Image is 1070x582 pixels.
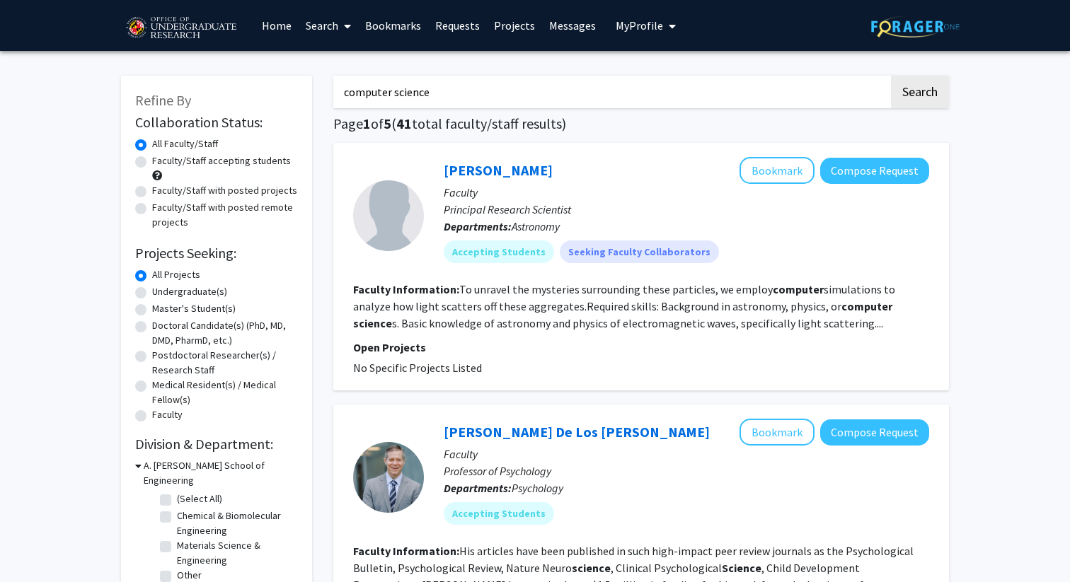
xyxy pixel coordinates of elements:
[560,240,719,263] mat-chip: Seeking Faculty Collaborators
[353,282,459,296] b: Faculty Information:
[444,502,554,525] mat-chip: Accepting Students
[353,544,459,558] b: Faculty Information:
[353,361,482,375] span: No Specific Projects Listed
[144,458,298,488] h3: A. [PERSON_NAME] School of Engineering
[820,419,929,446] button: Compose Request to Andres De Los Reyes
[121,11,241,46] img: University of Maryland Logo
[152,200,298,230] label: Faculty/Staff with posted remote projects
[891,76,949,108] button: Search
[444,161,553,179] a: [PERSON_NAME]
[152,136,218,151] label: All Faculty/Staff
[871,16,960,37] img: ForagerOne Logo
[299,1,358,50] a: Search
[363,115,371,132] span: 1
[444,240,554,263] mat-chip: Accepting Students
[444,423,710,441] a: [PERSON_NAME] De Los [PERSON_NAME]
[152,183,297,198] label: Faculty/Staff with posted projects
[135,436,298,453] h2: Division & Department:
[384,115,391,132] span: 5
[152,153,291,168] label: Faculty/Staff accepting students
[255,1,299,50] a: Home
[512,481,563,495] span: Psychology
[740,157,815,184] button: Add Ludmilla Kolokolova to Bookmarks
[616,18,663,33] span: My Profile
[542,1,603,50] a: Messages
[135,91,191,109] span: Refine By
[444,481,512,495] b: Departments:
[444,184,929,201] p: Faculty
[773,282,824,296] b: computer
[444,446,929,462] p: Faculty
[572,561,611,575] b: science
[177,538,294,568] label: Materials Science & Engineering
[358,1,428,50] a: Bookmarks
[152,378,298,407] label: Medical Resident(s) / Medical Fellow(s)
[152,318,298,348] label: Doctoral Candidate(s) (PhD, MD, DMD, PharmD, etc.)
[177,491,222,506] label: (Select All)
[135,245,298,262] h2: Projects Seeking:
[152,407,183,422] label: Faculty
[152,284,227,299] label: Undergraduate(s)
[740,419,815,446] button: Add Andres De Los Reyes to Bookmarks
[135,114,298,131] h2: Collaboration Status:
[487,1,542,50] a: Projects
[333,76,889,108] input: Search Keywords
[152,348,298,378] label: Postdoctoral Researcher(s) / Research Staff
[722,561,761,575] b: Science
[396,115,412,132] span: 41
[444,201,929,218] p: Principal Research Scientist
[512,219,560,233] span: Astronomy
[11,518,60,571] iframe: Chat
[428,1,487,50] a: Requests
[353,316,392,330] b: science
[333,115,949,132] h1: Page of ( total faculty/staff results)
[152,267,200,282] label: All Projects
[820,158,929,184] button: Compose Request to Ludmilla Kolokolova
[444,462,929,479] p: Professor of Psychology
[152,301,236,316] label: Master's Student(s)
[177,508,294,538] label: Chemical & Biomolecular Engineering
[353,339,929,356] p: Open Projects
[841,299,892,313] b: computer
[353,282,895,330] fg-read-more: To unravel the mysteries surrounding these particles, we employ simulations to analyze how light ...
[444,219,512,233] b: Departments:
